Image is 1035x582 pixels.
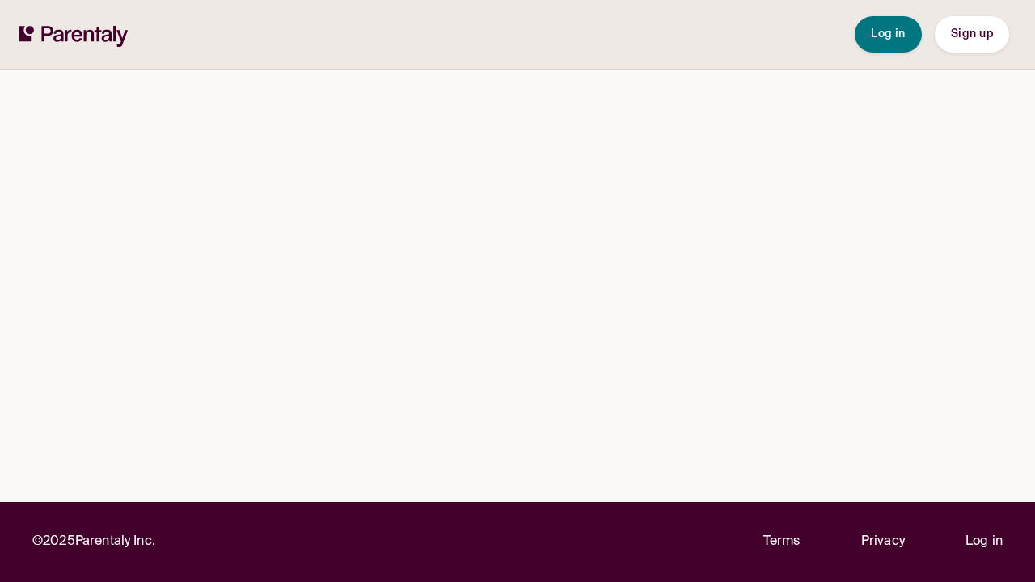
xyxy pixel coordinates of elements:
[965,531,1003,553] a: Log in
[855,16,922,53] button: Log in
[763,531,801,553] a: Terms
[871,28,906,40] span: Log in
[861,531,905,553] a: Privacy
[951,28,993,40] span: Sign up
[32,531,155,553] p: © 2025 Parentaly Inc.
[935,16,1009,53] button: Sign up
